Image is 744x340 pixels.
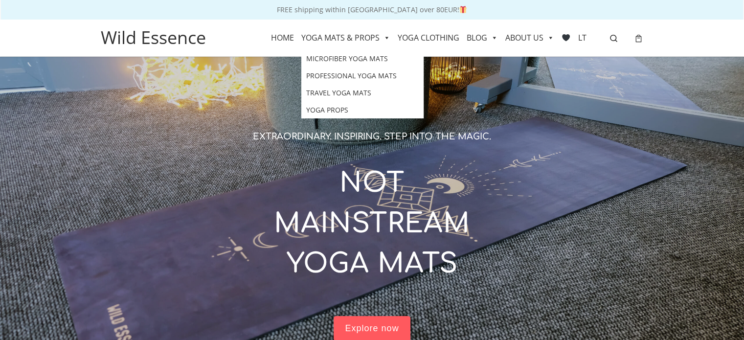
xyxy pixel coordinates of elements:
a: ABOUT US [505,25,554,50]
a: PROFESSIONAL YOGA MATS [301,67,424,84]
div: FREE shipping within [GEOGRAPHIC_DATA] over 80EUR! [10,3,734,16]
a: HOME [271,25,294,50]
span: Explore now [345,323,399,334]
a: YOGA CLOTHING [398,25,459,50]
a: BLOG [467,25,498,50]
img: 🎁 [459,6,466,13]
a: LT [578,25,586,50]
img: 🖤 [562,34,570,42]
span: EXTRAORDINARY. INSPIRING. STEP INTO THE MAGIC. [253,132,491,141]
a: TRAVEL YOGA MATS [301,84,424,101]
span: NOT MAINSTREAM YOGA MATS [274,168,470,279]
a: YOGA MATS & PROPS [301,25,390,50]
a: YOGA PROPS [301,101,424,118]
a: Wild Essence [101,24,206,51]
a: MICROFIBER YOGA MATS [301,50,424,67]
